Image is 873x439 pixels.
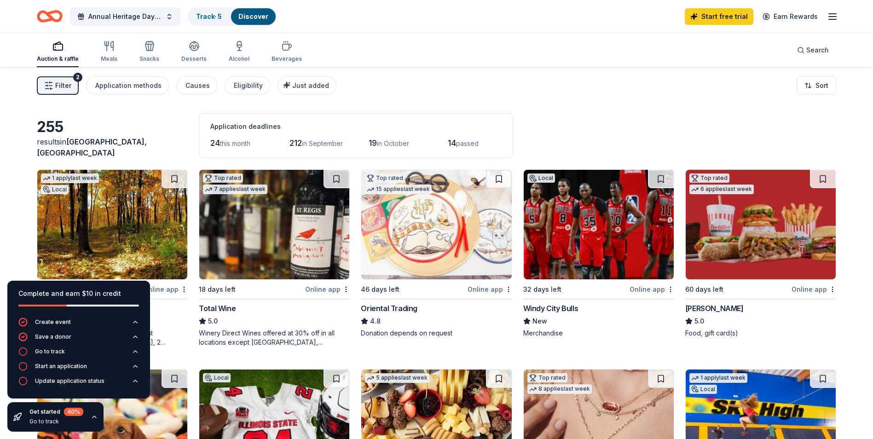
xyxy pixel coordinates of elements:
[234,80,263,91] div: Eligibility
[238,12,268,20] a: Discover
[225,76,270,95] button: Eligibility
[18,362,139,376] button: Start an application
[37,37,79,67] button: Auction & raffle
[37,55,79,63] div: Auction & raffle
[37,137,147,157] span: [GEOGRAPHIC_DATA], [GEOGRAPHIC_DATA]
[73,73,82,82] div: 2
[361,284,399,295] div: 46 days left
[37,137,147,157] span: in
[305,283,350,295] div: Online app
[35,363,87,370] div: Start an application
[101,37,117,67] button: Meals
[203,373,231,382] div: Local
[790,41,836,59] button: Search
[689,373,747,383] div: 1 apply last week
[685,8,753,25] a: Start free trial
[208,316,218,327] span: 5.0
[370,316,381,327] span: 4.8
[37,170,187,279] img: Image for Peoria Parks
[365,173,405,183] div: Top rated
[532,316,547,327] span: New
[527,384,592,394] div: 8 applies last week
[272,37,302,67] button: Beverages
[203,173,243,183] div: Top rated
[523,284,561,295] div: 32 days left
[689,185,754,194] div: 6 applies last week
[37,118,188,136] div: 255
[292,81,329,89] span: Just added
[797,76,836,95] button: Sort
[203,185,267,194] div: 7 applies last week
[37,6,63,27] a: Home
[196,12,222,20] a: Track· 5
[527,373,567,382] div: Top rated
[361,169,512,338] a: Image for Oriental TradingTop rated15 applieslast week46 days leftOnline appOriental Trading4.8Do...
[689,173,729,183] div: Top rated
[365,185,432,194] div: 15 applies last week
[523,329,674,338] div: Merchandise
[181,37,207,67] button: Desserts
[806,45,829,56] span: Search
[377,139,409,147] span: in October
[272,55,302,63] div: Beverages
[694,316,704,327] span: 5.0
[176,76,217,95] button: Causes
[229,37,249,67] button: Alcohol
[361,329,512,338] div: Donation depends on request
[188,7,277,26] button: Track· 5Discover
[523,303,578,314] div: Windy City Bulls
[686,170,836,279] img: Image for Portillo's
[448,138,456,148] span: 14
[101,55,117,63] div: Meals
[456,139,479,147] span: passed
[37,76,79,95] button: Filter2
[18,376,139,391] button: Update application status
[229,55,249,63] div: Alcohol
[685,169,836,338] a: Image for Portillo'sTop rated6 applieslast week60 days leftOnline app[PERSON_NAME]5.0Food, gift c...
[181,55,207,63] div: Desserts
[18,288,139,299] div: Complete and earn $10 in credit
[41,173,99,183] div: 1 apply last week
[29,408,83,416] div: Get started
[278,76,336,95] button: Just added
[29,418,83,425] div: Go to track
[685,303,744,314] div: [PERSON_NAME]
[685,329,836,338] div: Food, gift card(s)
[369,138,377,148] span: 19
[210,121,501,132] div: Application deadlines
[365,373,429,383] div: 5 applies last week
[527,173,555,183] div: Local
[792,283,836,295] div: Online app
[468,283,512,295] div: Online app
[523,169,674,338] a: Image for Windy City BullsLocal32 days leftOnline appWindy City BullsNewMerchandise
[88,11,162,22] span: Annual Heritage Days Online Auction
[689,385,717,394] div: Local
[210,138,220,148] span: 24
[757,8,823,25] a: Earn Rewards
[302,139,343,147] span: in September
[143,283,188,295] div: Online app
[35,377,104,385] div: Update application status
[524,170,674,279] img: Image for Windy City Bulls
[199,303,236,314] div: Total Wine
[139,55,159,63] div: Snacks
[815,80,828,91] span: Sort
[199,170,349,279] img: Image for Total Wine
[35,348,65,355] div: Go to track
[199,329,350,347] div: Winery Direct Wines offered at 30% off in all locations except [GEOGRAPHIC_DATA], [GEOGRAPHIC_DAT...
[18,347,139,362] button: Go to track
[37,169,188,347] a: Image for Peoria Parks1 applylast weekLocal46 days leftOnline appPeoria ParksNew2 admissions to a...
[185,80,210,91] div: Causes
[220,139,250,147] span: this month
[18,332,139,347] button: Save a donor
[199,169,350,347] a: Image for Total WineTop rated7 applieslast week18 days leftOnline appTotal Wine5.0Winery Direct W...
[630,283,674,295] div: Online app
[18,318,139,332] button: Create event
[685,284,723,295] div: 60 days left
[35,333,71,341] div: Save a donor
[70,7,180,26] button: Annual Heritage Days Online Auction
[37,136,188,158] div: results
[86,76,169,95] button: Application methods
[64,408,83,416] div: 40 %
[139,37,159,67] button: Snacks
